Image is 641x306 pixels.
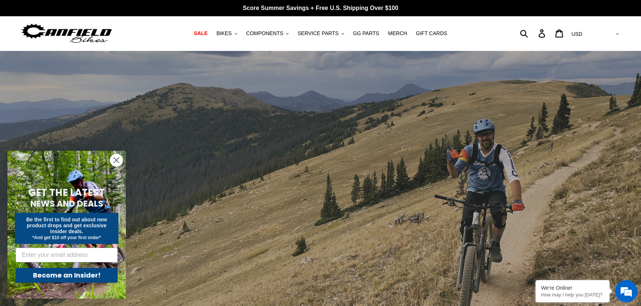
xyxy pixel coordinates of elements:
[298,30,338,37] span: SERVICE PARTS
[246,30,283,37] span: COMPONENTS
[385,28,411,38] a: MERCH
[190,28,211,38] a: SALE
[30,198,103,210] span: NEWS AND DEALS
[242,28,292,38] button: COMPONENTS
[26,217,107,234] span: Be the first to find out about new product drops and get exclusive insider deals.
[28,186,105,199] span: GET THE LATEST
[388,30,407,37] span: MERCH
[32,235,101,240] span: *And get $10 off your first order*
[194,30,208,37] span: SALE
[349,28,383,38] a: GG PARTS
[412,28,451,38] a: GIFT CARDS
[416,30,447,37] span: GIFT CARDS
[541,292,604,297] p: How may I help you today?
[541,285,604,291] div: We're Online!
[16,248,118,262] input: Enter your email address
[213,28,241,38] button: BIKES
[16,268,118,283] button: Become an Insider!
[217,30,232,37] span: BIKES
[110,154,123,167] button: Close dialog
[353,30,379,37] span: GG PARTS
[294,28,348,38] button: SERVICE PARTS
[524,25,543,41] input: Search
[20,22,113,45] img: Canfield Bikes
